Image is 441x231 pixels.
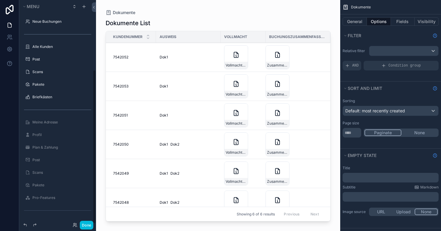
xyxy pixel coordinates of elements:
[22,2,68,11] button: Menu
[269,34,327,39] span: Buchungszusammenfassung
[343,151,430,160] button: Empty state
[32,183,89,188] label: Pakete
[433,153,437,158] svg: Show help information
[27,4,39,9] span: Menu
[32,57,89,62] label: Post
[237,212,275,217] span: Showing 6 of 6 results
[343,209,367,214] label: Image source
[388,63,421,68] span: Condition group
[348,86,382,91] span: Sort And Limit
[343,31,430,40] button: Filter
[343,185,355,190] label: Subtitle
[343,121,359,126] label: Page size
[32,145,89,150] label: Plan & Zahlung
[343,17,367,26] button: General
[343,192,439,202] div: scrollable content
[392,209,415,215] button: Upload
[401,129,438,136] button: None
[367,17,391,26] button: Options
[160,34,176,39] span: Ausweis
[224,34,247,39] span: Vollmacht
[32,95,89,99] label: Briefkästen
[351,5,371,10] span: Dokumente
[343,49,367,53] label: Relative filter
[343,99,355,103] label: Sorting
[348,33,361,38] span: Filter
[32,132,89,137] label: Profil
[415,17,439,26] button: Visibility
[32,120,89,125] label: Meine Adresse
[433,86,437,91] svg: Show help information
[343,106,439,116] button: Default: most recently created
[32,44,89,49] label: Alle Kunden
[343,173,439,182] div: scrollable content
[343,84,430,93] button: Sort And Limit
[32,158,89,162] label: Post
[415,209,438,215] button: None
[343,166,350,170] label: Title
[32,195,89,200] label: Pro-Features
[352,63,359,68] span: AND
[364,129,401,136] button: Paginate
[391,17,415,26] button: Fields
[370,209,392,215] button: URL
[32,19,89,24] label: Neue Buchungen
[433,33,437,38] svg: Show help information
[32,70,89,74] label: Scans
[32,82,89,87] label: Pakete
[414,185,439,190] a: Markdown
[345,108,405,113] span: Default: most recently created
[80,221,93,230] button: Done
[113,34,142,39] span: Kundenummer
[32,170,89,175] label: Scans
[348,153,376,158] span: Empty state
[420,185,439,190] span: Markdown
